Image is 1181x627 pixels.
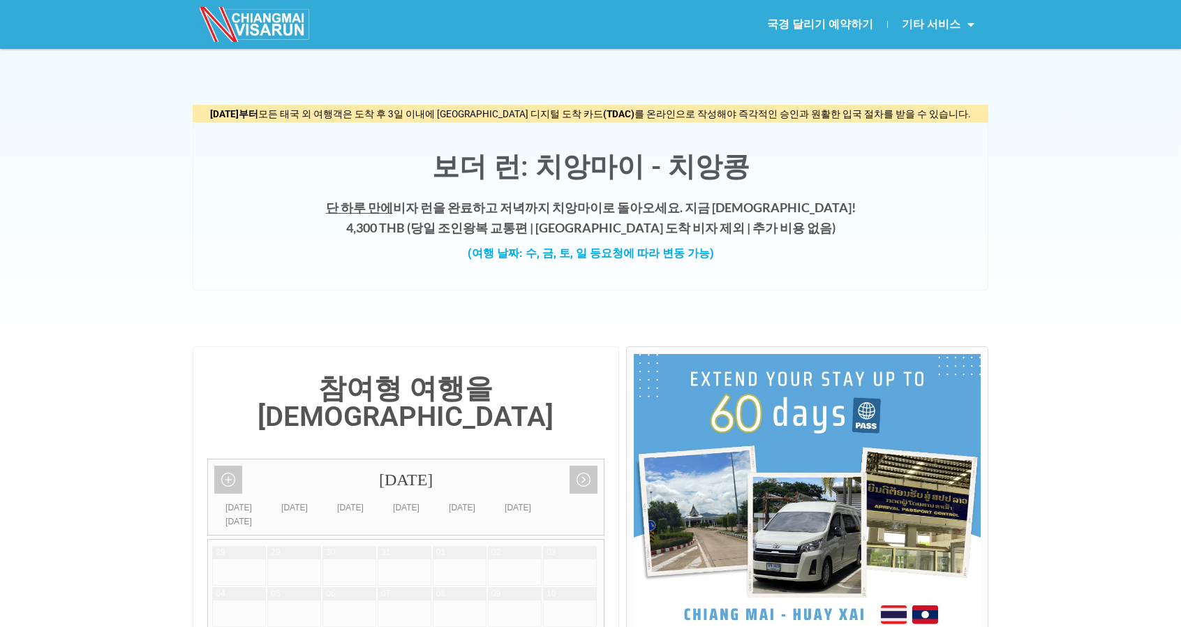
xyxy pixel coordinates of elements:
[436,547,445,559] div: 01
[902,17,960,31] font: 기타 서비스
[463,220,835,235] font: 왕복 교통편 | [GEOGRAPHIC_DATA] 도착 비자 제외 | 추가 비용 없음)
[753,8,887,40] a: 국경 달리기 예약하기
[393,200,473,215] font: 비자 런을 완료
[322,501,378,515] div: [DATE]
[208,459,604,501] div: [DATE]
[267,501,322,515] div: [DATE]
[346,220,410,235] font: 4,300 THB (
[888,8,988,40] a: 기타 서비스
[210,108,258,119] font: [DATE]부터
[211,501,267,515] div: [DATE]
[326,547,335,559] div: 30
[436,588,445,600] div: 08
[603,108,634,119] font: (TDAC)
[491,547,500,559] div: 02
[216,547,225,559] div: 28
[326,588,335,600] div: 06
[547,547,556,559] div: 03
[473,200,856,215] font: 하고 저녁까지 치앙마이로 돌아오세요. 지금 [DEMOGRAPHIC_DATA]!
[378,501,434,515] div: [DATE]
[410,220,463,235] font: 당일 조인
[547,588,556,600] div: 10
[490,501,546,515] div: [DATE]
[432,151,750,183] font: 보더 런: 치앙마이 - 치앙콩
[216,588,225,600] div: 04
[258,108,603,119] font: 모든 태국 외 여행객은 도착 후 3일 이내에 [GEOGRAPHIC_DATA] 디지털 도착 카드
[211,515,267,529] div: [DATE]
[601,246,714,260] font: 요청에 따라 변동 가능)
[634,108,971,119] font: 를 온라인으로 작성해야 즉각적인 승인과 원활한 입국 절차를 받을 수 있습니다.
[326,200,393,215] font: 단 하루 만에
[590,8,988,40] nav: 메뉴
[271,547,280,559] div: 29
[271,588,280,600] div: 05
[491,588,500,600] div: 09
[468,246,601,260] font: (여행 날짜: 수, 금, 토, 일 등
[258,372,554,433] font: 참여형 여행을 [DEMOGRAPHIC_DATA]
[434,501,490,515] div: [DATE]
[381,547,390,559] div: 31
[381,588,390,600] div: 07
[767,17,873,31] font: 국경 달리기 예약하기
